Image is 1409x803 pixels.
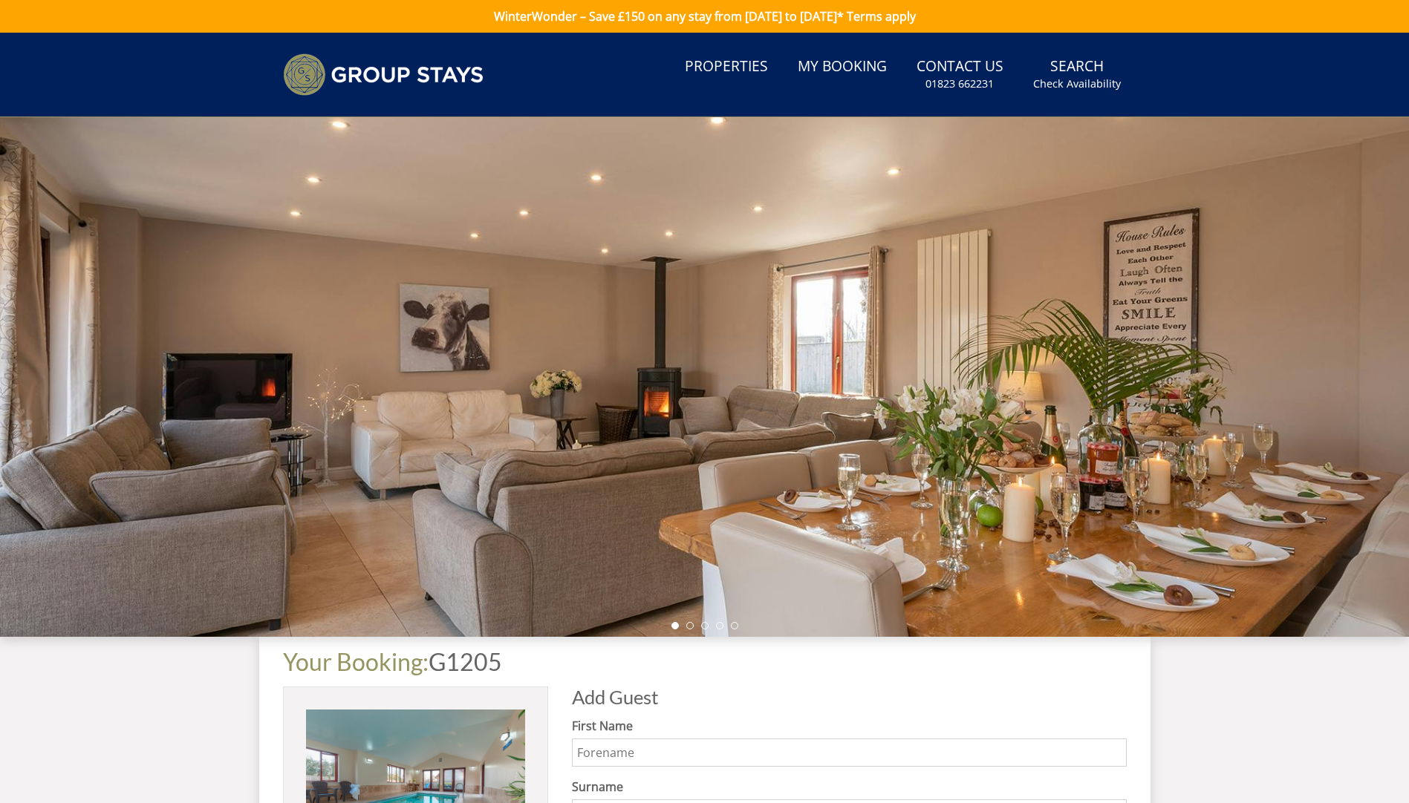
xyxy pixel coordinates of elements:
[572,686,1127,707] h2: Add Guest
[792,50,893,84] a: My Booking
[572,778,1127,796] label: Surname
[283,649,1127,675] h1: G1205
[283,53,484,96] img: Group Stays
[911,50,1009,99] a: Contact Us01823 662231
[572,738,1127,767] input: Forename
[925,76,994,91] small: 01823 662231
[1033,76,1121,91] small: Check Availability
[283,647,429,676] a: Your Booking:
[572,717,1127,735] label: First Name
[1027,50,1127,99] a: SearchCheck Availability
[679,50,774,84] a: Properties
